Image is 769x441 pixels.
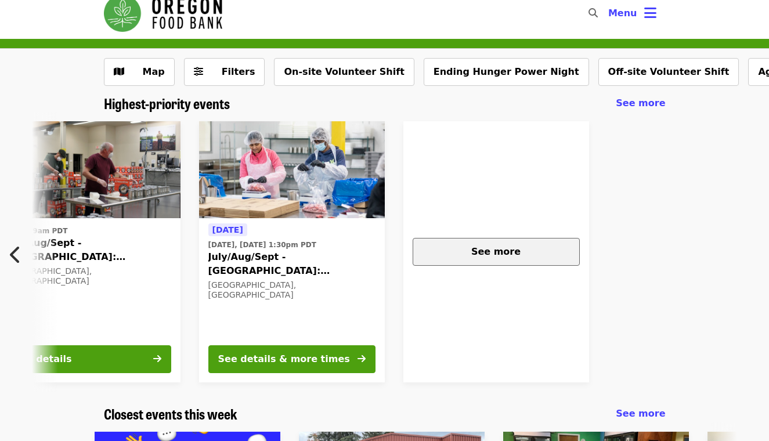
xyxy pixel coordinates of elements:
i: arrow-right icon [153,353,161,364]
span: Map [143,66,165,77]
a: Closest events this week [104,406,237,422]
button: On-site Volunteer Shift [274,58,414,86]
span: Menu [608,8,637,19]
div: See details & more times [218,352,350,366]
div: [GEOGRAPHIC_DATA], [GEOGRAPHIC_DATA] [208,280,376,300]
button: Off-site Volunteer Shift [598,58,739,86]
button: See more [413,238,580,266]
span: See more [616,97,665,109]
i: chevron-left icon [10,244,21,266]
button: Show map view [104,58,175,86]
a: See details for "July/Aug/Sept - Beaverton: Repack/Sort (age 10+)" [199,121,385,382]
div: Closest events this week [95,406,675,422]
a: Highest-priority events [104,95,230,112]
i: arrow-right icon [358,353,366,364]
span: See more [616,408,665,419]
a: See more [403,121,589,382]
time: [DATE] 9am PDT [4,226,68,236]
i: sliders-h icon [194,66,203,77]
a: See more [616,96,665,110]
i: bars icon [644,5,656,21]
button: See details & more times [208,345,376,373]
span: [DATE] [212,225,243,234]
i: search icon [589,8,598,19]
time: [DATE], [DATE] 1:30pm PDT [208,240,316,250]
button: See details [4,345,171,373]
span: Highest-priority events [104,93,230,113]
span: July/Aug/Sept - [GEOGRAPHIC_DATA]: Repack/Sort (age [DEMOGRAPHIC_DATA]+) [4,236,171,264]
div: Highest-priority events [95,95,675,112]
span: See more [471,246,521,257]
button: Filters (0 selected) [184,58,265,86]
button: Ending Hunger Power Night [424,58,589,86]
span: Closest events this week [104,403,237,424]
img: July/Aug/Sept - Beaverton: Repack/Sort (age 10+) organized by Oregon Food Bank [199,121,385,219]
a: See more [616,407,665,421]
div: [GEOGRAPHIC_DATA], [GEOGRAPHIC_DATA] [4,266,171,286]
span: Filters [222,66,255,77]
span: July/Aug/Sept - [GEOGRAPHIC_DATA]: Repack/Sort (age [DEMOGRAPHIC_DATA]+) [208,250,376,278]
i: map icon [114,66,124,77]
